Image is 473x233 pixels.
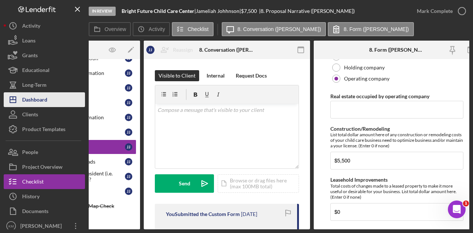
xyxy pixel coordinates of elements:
[330,183,463,200] div: Total costs of changes made to a leased property to make it more useful or desirable for your bus...
[155,174,214,193] button: Send
[22,92,47,109] div: Dashboard
[22,160,62,176] div: Project Overview
[22,107,38,124] div: Clients
[173,42,193,57] div: Reassign
[146,46,154,54] div: J J
[89,22,131,36] button: Overview
[4,78,85,92] button: Long-Term
[22,18,40,35] div: Activity
[207,70,225,81] div: Internal
[222,22,326,36] button: 8. Conversation ([PERSON_NAME])
[4,48,85,63] button: Grants
[8,224,14,228] text: KM
[4,122,85,137] button: Product Templates
[159,70,195,81] div: Visible to Client
[4,92,85,107] button: Dashboard
[448,201,466,218] iframe: Intercom live chat
[125,158,132,165] div: J J
[4,18,85,33] button: Activity
[417,4,453,18] div: Mark Complete
[4,189,85,204] button: History
[196,8,241,14] div: Jameliah Johhnson |
[149,26,165,32] label: Activity
[125,129,132,136] div: J J
[238,26,321,32] label: 8. Conversation ([PERSON_NAME])
[22,204,48,220] div: Documents
[4,63,85,78] button: Educational
[203,70,228,81] button: Internal
[4,145,85,160] button: People
[4,204,85,219] button: Documents
[125,188,132,195] div: J J
[105,26,126,32] label: Overview
[344,76,389,82] label: Operating company
[155,70,199,81] button: Visible to Client
[328,22,414,36] button: 8. Form ([PERSON_NAME])
[122,8,196,14] div: |
[125,99,132,106] div: J J
[22,48,38,65] div: Grants
[4,33,85,48] button: Loans
[188,26,209,32] label: Checklist
[4,107,85,122] button: Clients
[22,145,38,161] div: People
[22,78,47,94] div: Long-Term
[330,126,390,132] label: Construction/Remodeling
[463,201,469,206] span: 1
[22,174,44,191] div: Checklist
[22,63,50,79] div: Educational
[344,26,409,32] label: 8. Form ([PERSON_NAME])
[330,132,463,148] div: List total dollar amount here of any construction or remodeling costs of your child care business...
[143,42,200,57] button: JJReassign
[125,114,132,121] div: J J
[344,65,385,71] label: Holding company
[4,174,85,189] button: Checklist
[241,8,257,14] span: $7,500
[122,8,194,14] b: Bright Future Child Care Center
[22,189,40,206] div: History
[125,173,132,180] div: J J
[259,8,355,14] div: | 8. Proposal Narrative ([PERSON_NAME])
[4,160,85,174] button: Project Overview
[133,22,170,36] button: Activity
[232,70,270,81] button: Request Docs
[369,47,425,53] div: 8. Form ([PERSON_NAME])
[125,69,132,77] div: J J
[125,143,132,151] div: J J
[179,174,190,193] div: Send
[22,122,65,138] div: Product Templates
[166,211,240,217] div: You Submitted the Custom Form
[172,22,214,36] button: Checklist
[199,47,255,53] div: 8. Conversation ([PERSON_NAME])
[236,70,267,81] div: Request Docs
[22,33,35,50] div: Loans
[125,84,132,92] div: J J
[330,93,429,99] label: Real estate occupied by operating company
[330,177,388,183] label: Leasehold Improvements
[409,4,469,18] button: Mark Complete
[89,7,116,16] div: In Review
[241,211,257,217] time: 2025-09-03 16:08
